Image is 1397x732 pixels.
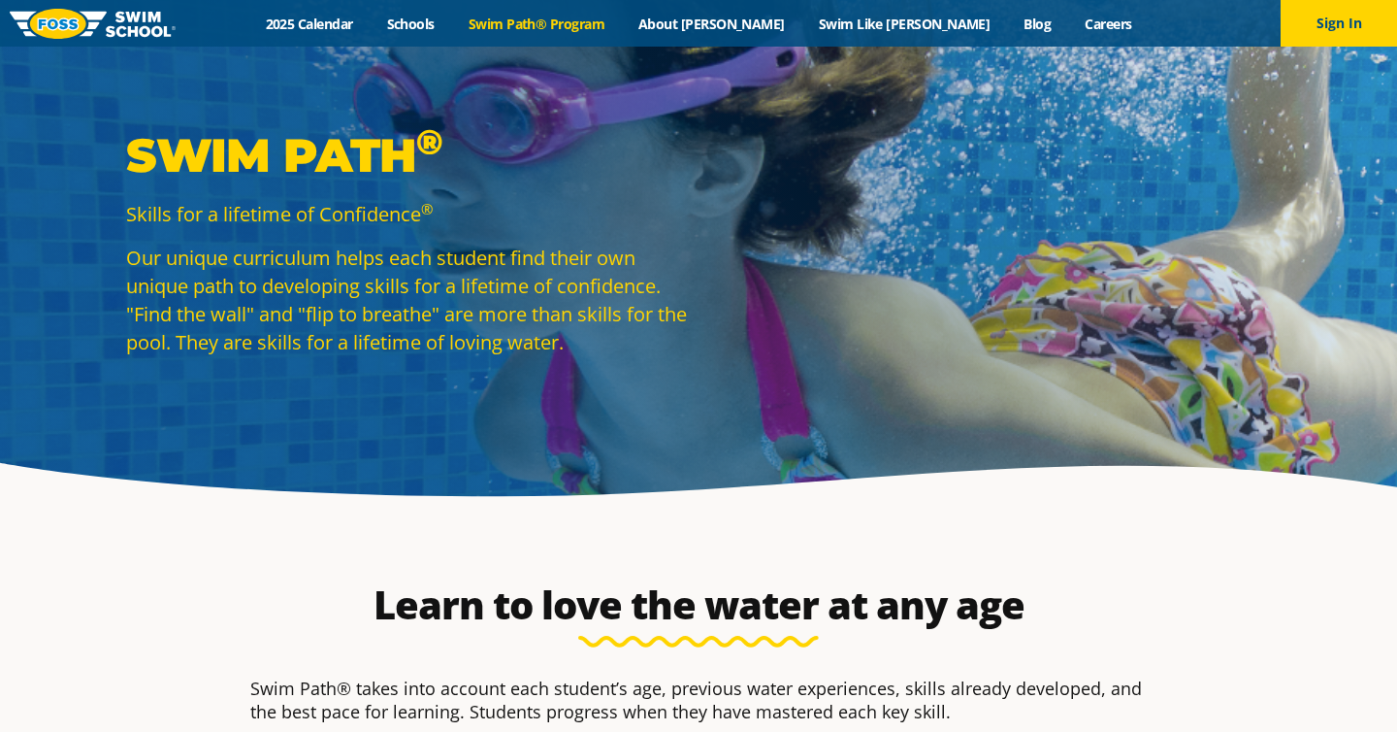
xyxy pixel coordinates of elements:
p: Swim Path [126,126,689,184]
p: Skills for a lifetime of Confidence [126,200,689,228]
sup: ® [421,199,433,218]
a: About [PERSON_NAME] [622,15,802,33]
p: Swim Path® takes into account each student’s age, previous water experiences, skills already deve... [250,677,1147,723]
sup: ® [416,120,442,163]
a: Swim Like [PERSON_NAME] [801,15,1007,33]
a: Careers [1068,15,1149,33]
h2: Learn to love the water at any age [241,582,1156,628]
a: Schools [370,15,451,33]
a: Blog [1007,15,1068,33]
p: Our unique curriculum helps each student find their own unique path to developing skills for a li... [126,244,689,356]
a: 2025 Calendar [248,15,370,33]
img: FOSS Swim School Logo [10,9,176,39]
a: Swim Path® Program [451,15,621,33]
